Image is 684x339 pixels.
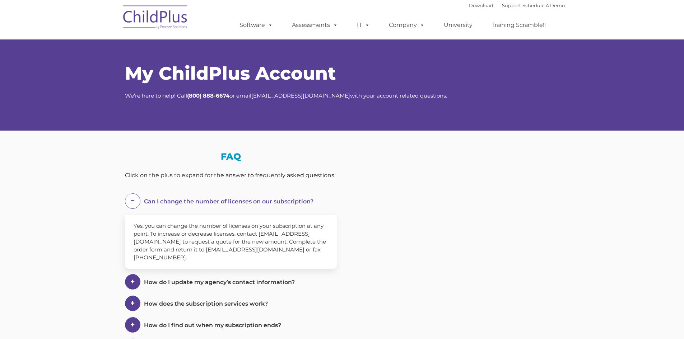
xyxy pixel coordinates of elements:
[484,18,553,32] a: Training Scramble!!
[144,300,268,307] span: How does the subscription services work?
[144,279,295,286] span: How do I update my agency’s contact information?
[125,62,336,84] span: My ChildPlus Account
[144,198,313,205] span: Can I change the number of licenses on our subscription?
[187,92,189,99] strong: (
[350,18,377,32] a: IT
[125,170,337,181] div: Click on the plus to expand for the answer to frequently asked questions.
[382,18,432,32] a: Company
[285,18,345,32] a: Assessments
[125,215,337,269] div: Yes, you can change the number of licenses on your subscription at any point. To increase or decr...
[502,3,521,8] a: Support
[144,322,281,329] span: How do I find out when my subscription ends?
[232,18,280,32] a: Software
[125,152,337,161] h3: FAQ
[437,18,480,32] a: University
[469,3,493,8] a: Download
[469,3,565,8] font: |
[522,3,565,8] a: Schedule A Demo
[125,92,447,99] span: We’re here to help! Call or email with your account related questions.
[251,92,350,99] a: [EMAIL_ADDRESS][DOMAIN_NAME]
[120,0,191,36] img: ChildPlus by Procare Solutions
[189,92,229,99] strong: 800) 888-6674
